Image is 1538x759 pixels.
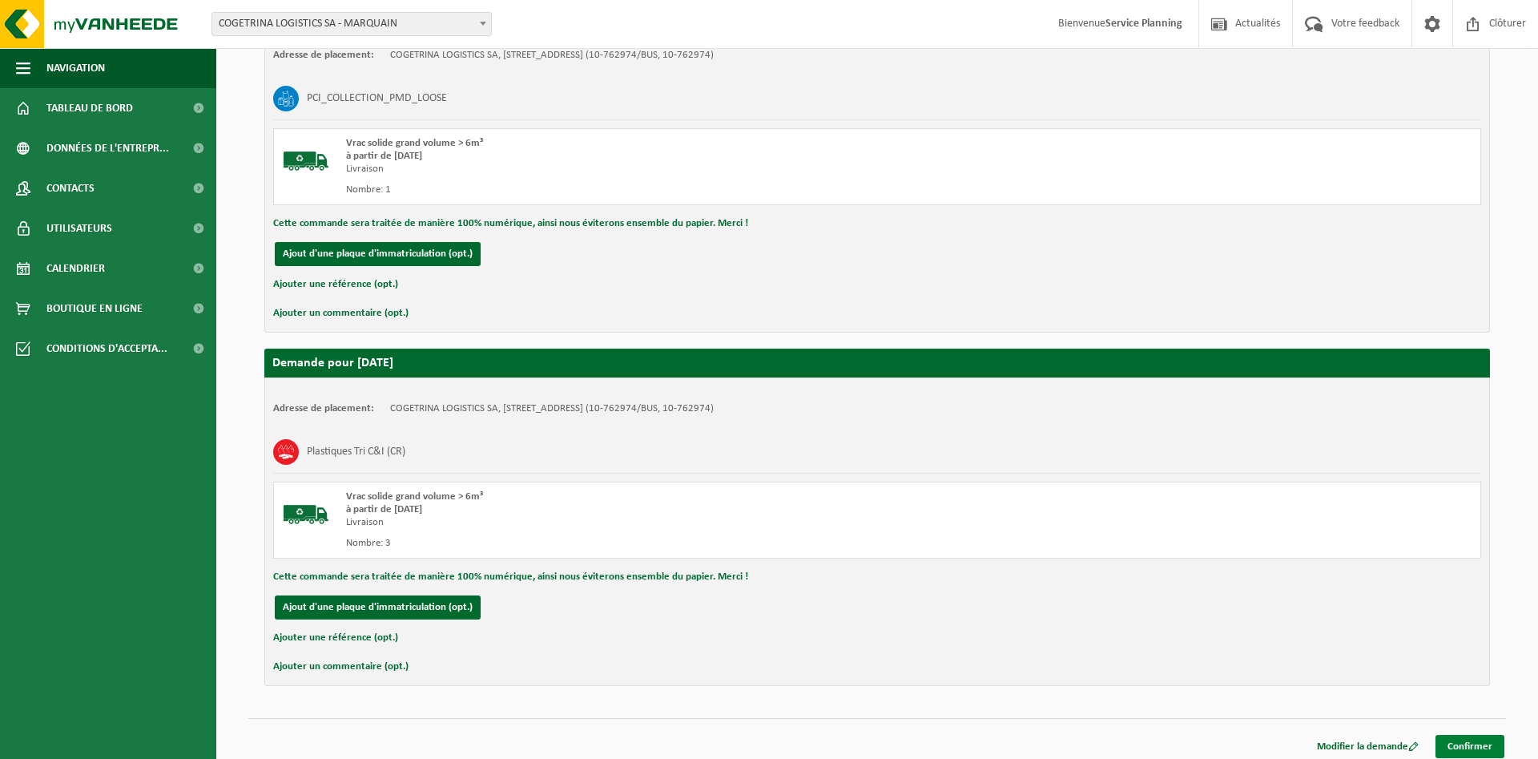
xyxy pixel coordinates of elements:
[273,656,409,677] button: Ajouter un commentaire (opt.)
[273,213,748,234] button: Cette commande sera traitée de manière 100% numérique, ainsi nous éviterons ensemble du papier. M...
[390,49,714,62] td: COGETRINA LOGISTICS SA, [STREET_ADDRESS] (10-762974/BUS, 10-762974)
[282,491,330,539] img: BL-SO-LV.png
[272,357,393,369] strong: Demande pour [DATE]
[282,137,330,185] img: BL-SO-LV.png
[46,208,112,248] span: Utilisateurs
[1305,735,1431,758] a: Modifier la demande
[346,516,941,529] div: Livraison
[346,138,483,148] span: Vrac solide grand volume > 6m³
[46,248,105,289] span: Calendrier
[346,184,941,196] div: Nombre: 1
[275,242,481,266] button: Ajout d'une plaque d'immatriculation (opt.)
[346,163,941,176] div: Livraison
[346,491,483,502] span: Vrac solide grand volume > 6m³
[346,537,941,550] div: Nombre: 3
[212,13,491,35] span: COGETRINA LOGISTICS SA - MARQUAIN
[46,168,95,208] span: Contacts
[273,303,409,324] button: Ajouter un commentaire (opt.)
[273,628,398,648] button: Ajouter une référence (opt.)
[307,86,447,111] h3: PCI_COLLECTION_PMD_LOOSE
[46,289,143,329] span: Boutique en ligne
[46,128,169,168] span: Données de l'entrepr...
[346,151,422,161] strong: à partir de [DATE]
[275,595,481,620] button: Ajout d'une plaque d'immatriculation (opt.)
[273,403,374,414] strong: Adresse de placement:
[1435,735,1504,758] a: Confirmer
[390,402,714,415] td: COGETRINA LOGISTICS SA, [STREET_ADDRESS] (10-762974/BUS, 10-762974)
[307,439,405,465] h3: Plastiques Tri C&I (CR)
[273,567,748,587] button: Cette commande sera traitée de manière 100% numérique, ainsi nous éviterons ensemble du papier. M...
[46,329,167,369] span: Conditions d'accepta...
[273,50,374,60] strong: Adresse de placement:
[211,12,492,36] span: COGETRINA LOGISTICS SA - MARQUAIN
[273,274,398,295] button: Ajouter une référence (opt.)
[46,88,133,128] span: Tableau de bord
[1105,18,1182,30] strong: Service Planning
[46,48,105,88] span: Navigation
[346,504,422,515] strong: à partir de [DATE]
